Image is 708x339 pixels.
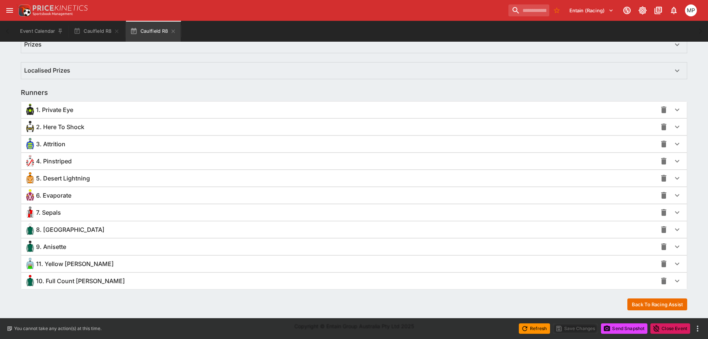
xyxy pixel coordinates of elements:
[36,175,90,182] span: 5. Desert Lightning
[667,4,680,17] button: Notifications
[652,4,665,17] button: Documentation
[551,4,563,16] button: No Bookmarks
[24,207,36,218] img: sepals_64x64.png
[16,3,31,18] img: PriceKinetics Logo
[620,4,634,17] button: Connected to PK
[24,275,36,287] img: full-count-felicia_64x64.png
[685,4,697,16] div: Michael Polster
[601,323,647,334] button: Send Snapshot
[33,12,73,16] img: Sportsbook Management
[24,155,36,167] img: pinstriped_64x64.png
[693,324,702,333] button: more
[36,243,66,251] span: 9. Anisette
[24,41,42,48] h6: Prizes
[24,258,36,270] img: yellow-sam_64x64.png
[16,21,68,42] button: Event Calendar
[33,5,88,11] img: PriceKinetics
[36,209,61,217] span: 7. Sepals
[565,4,618,16] button: Select Tenant
[24,241,36,253] img: anisette_64x64.png
[508,4,549,16] input: search
[24,121,36,133] img: here-to-shock_64x64.png
[24,172,36,184] img: desert-lightning_64x64.png
[683,2,699,19] button: Michael Polster
[36,157,72,165] span: 4. Pinstriped
[24,104,36,116] img: private-eye_64x64.png
[36,106,73,114] span: 1. Private Eye
[3,4,16,17] button: open drawer
[36,226,104,234] span: 8. [GEOGRAPHIC_DATA]
[636,4,649,17] button: Toggle light/dark mode
[36,260,114,268] span: 11. Yellow [PERSON_NAME]
[21,88,48,97] h5: Runners
[24,67,70,74] h6: Localised Prizes
[14,325,101,332] p: You cannot take any action(s) at this time.
[36,123,84,131] span: 2. Here To Shock
[36,192,71,199] span: 6. Evaporate
[24,224,36,236] img: moira_64x64.png
[126,21,181,42] button: Caulfield R8
[519,323,550,334] button: Refresh
[69,21,124,42] button: Caulfield R8
[650,323,690,334] button: Close Event
[627,298,687,310] button: Back To Racing Assist
[36,140,65,148] span: 3. Attrition
[24,138,36,150] img: attrition_64x64.png
[36,277,125,285] span: 10. Full Count [PERSON_NAME]
[24,189,36,201] img: evaporate_64x64.png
